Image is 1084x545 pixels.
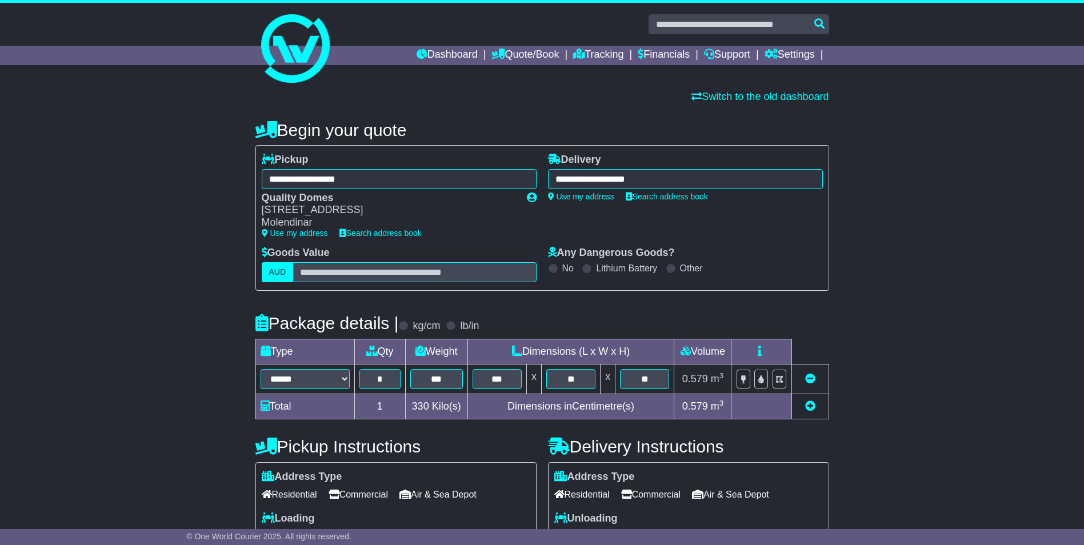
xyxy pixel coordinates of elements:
div: Molendinar [262,217,515,229]
label: AUD [262,262,294,282]
span: Forklift [554,527,593,545]
span: 330 [412,400,429,412]
span: Commercial [329,486,388,503]
td: Dimensions in Centimetre(s) [467,394,674,419]
a: Dashboard [417,46,478,65]
a: Switch to the old dashboard [691,91,829,102]
span: m [711,400,724,412]
span: Tail Lift [312,527,352,545]
td: Qty [354,339,405,364]
sup: 3 [719,371,724,380]
label: Any Dangerous Goods? [548,247,675,259]
sup: 3 [719,399,724,407]
span: Residential [262,486,317,503]
span: 0.579 [682,373,708,384]
td: Weight [405,339,467,364]
span: Air & Sea Depot [399,486,477,503]
a: Quote/Book [491,46,559,65]
label: Address Type [554,471,635,483]
a: Search address book [339,229,422,238]
span: Tail Lift [605,527,645,545]
td: Dimensions (L x W x H) [467,339,674,364]
label: Other [680,263,703,274]
span: Air & Sea Depot [692,486,769,503]
span: 0.579 [682,400,708,412]
a: Tracking [573,46,623,65]
a: Financials [638,46,690,65]
label: kg/cm [413,320,440,332]
div: Quality Domes [262,192,515,205]
span: m [711,373,724,384]
a: Support [704,46,750,65]
h4: Pickup Instructions [255,437,537,456]
td: Type [255,339,354,364]
h4: Package details | [255,314,399,332]
label: No [562,263,574,274]
td: Total [255,394,354,419]
td: 1 [354,394,405,419]
label: Goods Value [262,247,330,259]
label: lb/in [460,320,479,332]
label: Pickup [262,154,309,166]
label: Lithium Battery [596,263,657,274]
label: Delivery [548,154,601,166]
a: Remove this item [805,373,815,384]
label: Loading [262,512,315,525]
span: © One World Courier 2025. All rights reserved. [186,532,351,541]
label: Address Type [262,471,342,483]
td: Volume [674,339,731,364]
td: x [526,364,541,394]
a: Use my address [262,229,328,238]
span: Residential [554,486,610,503]
a: Settings [765,46,815,65]
h4: Delivery Instructions [548,437,829,456]
div: [STREET_ADDRESS] [262,204,515,217]
span: Commercial [621,486,681,503]
a: Search address book [626,192,708,201]
a: Add new item [805,400,815,412]
span: Forklift [262,527,301,545]
td: x [601,364,615,394]
h4: Begin your quote [255,121,829,139]
a: Use my address [548,192,614,201]
td: Kilo(s) [405,394,467,419]
label: Unloading [554,512,618,525]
